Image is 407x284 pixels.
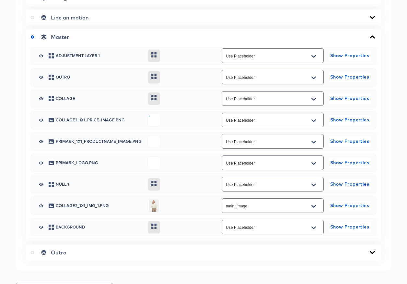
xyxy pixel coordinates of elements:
span: Show Properties [331,73,368,81]
span: Show Properties [331,159,368,167]
button: Show Properties [329,222,371,232]
span: Line animation [51,14,89,21]
span: primark_1x1_productname_image.png [56,140,143,143]
button: Show Properties [329,201,371,211]
button: Open [309,73,319,83]
span: Show Properties [331,180,368,188]
button: Show Properties [329,179,371,190]
button: Open [309,180,319,190]
button: Open [309,94,319,105]
button: Show Properties [329,93,371,104]
span: background [56,225,143,229]
button: Open [309,223,319,233]
span: collage [56,97,143,101]
span: Show Properties [331,223,368,231]
button: Open [309,158,319,169]
span: Show Properties [331,202,368,210]
button: Open [309,137,319,147]
button: Show Properties [329,136,371,147]
span: Show Properties [331,94,368,103]
button: Show Properties [329,72,371,82]
button: Show Properties [329,158,371,168]
button: Show Properties [329,115,371,125]
button: Open [309,51,319,62]
span: outro [56,75,143,79]
span: Show Properties [331,116,368,124]
button: Show Properties [329,51,371,61]
span: Show Properties [331,137,368,145]
span: Master [51,34,69,40]
button: Open [309,116,319,126]
span: Null 1 [56,182,143,186]
span: primark_logo.png [56,161,143,165]
button: Open [309,201,319,212]
span: Collage2_1x1_img_1.png [56,204,143,208]
span: Adjustment Layer 1 [56,54,143,58]
span: collage2_1x1_price_image.png [56,118,143,122]
span: Show Properties [331,52,368,60]
span: Outro [51,249,66,256]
